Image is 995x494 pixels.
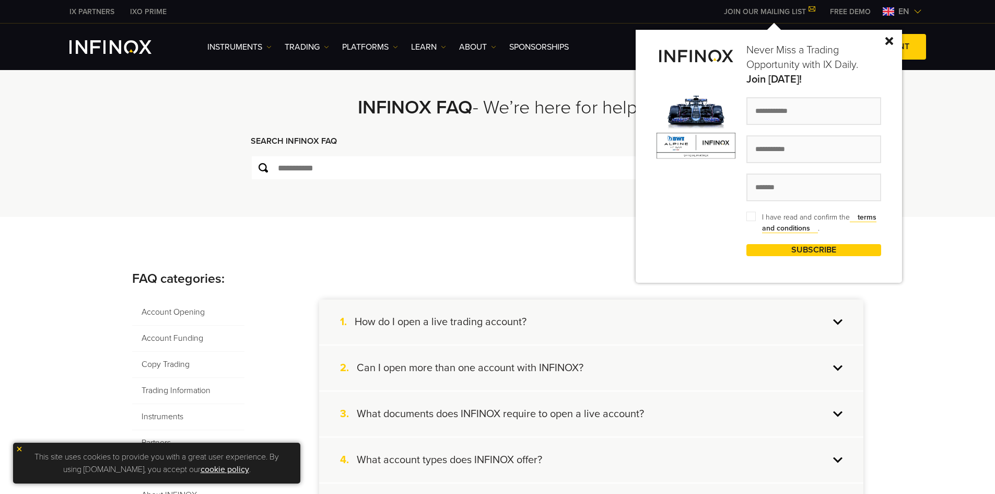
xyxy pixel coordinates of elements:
[18,448,295,478] p: This site uses cookies to provide you with a great user experience. By using [DOMAIN_NAME], you a...
[132,404,244,430] span: Instruments
[69,40,176,54] a: INFINOX Logo
[746,212,881,234] span: I have read and confirm the .
[746,43,881,87] p: Never Miss a Trading Opportunity with IX Daily.
[285,41,329,53] a: TRADING
[342,41,398,53] a: PLATFORMS
[132,326,244,352] span: Account Funding
[132,378,244,404] span: Trading Information
[224,96,772,119] h2: - We’re here for help
[132,352,244,378] span: Copy Trading
[132,430,244,456] span: Partners
[340,453,357,467] span: 4.
[16,445,23,453] img: yellow close icon
[894,5,914,18] span: en
[340,361,357,375] span: 2.
[132,300,244,326] span: Account Opening
[62,6,122,17] a: INFINOX
[358,96,473,119] strong: INFINOX FAQ
[746,72,881,87] strong: Join [DATE]!
[716,7,822,16] a: JOIN OUR MAILING LIST
[411,41,446,53] a: Learn
[355,315,526,329] h4: How do I open a live trading account?
[357,407,644,421] h4: What documents does INFINOX require to open a live account?
[340,315,355,329] span: 1.
[509,41,569,53] a: SPONSORSHIPS
[459,41,496,53] a: ABOUT
[207,41,272,53] a: Instruments
[122,6,174,17] a: INFINOX
[132,269,863,289] p: FAQ categories:
[357,453,542,467] h4: What account types does INFINOX offer?
[357,361,583,375] h4: Can I open more than one account with INFINOX?
[201,464,249,475] a: cookie policy
[822,6,879,17] a: INFINOX MENU
[340,407,357,421] span: 3.
[251,136,337,146] strong: SEARCH INFINOX FAQ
